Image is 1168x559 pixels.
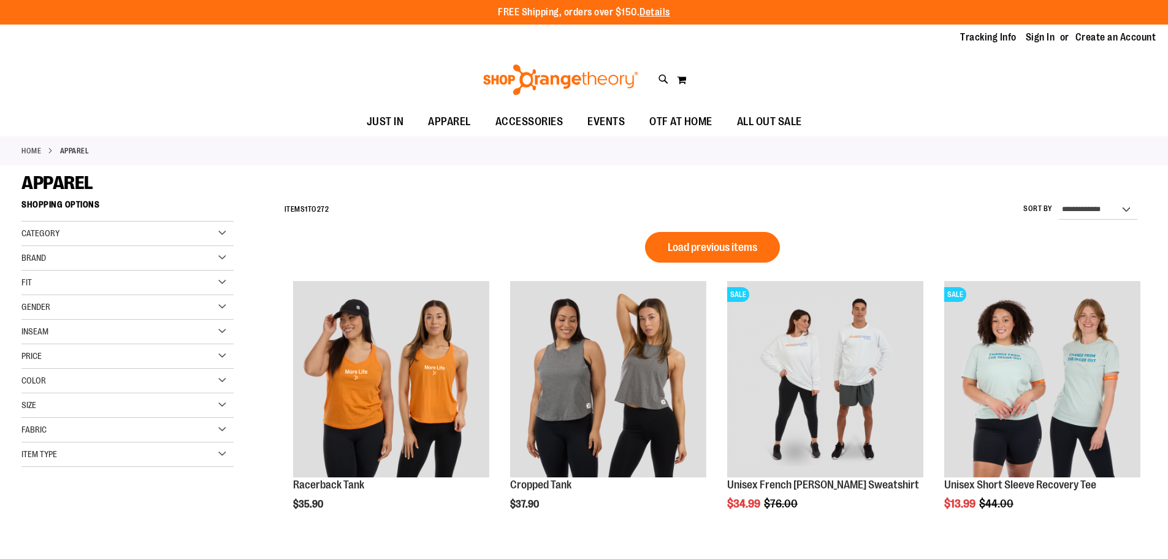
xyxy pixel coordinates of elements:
[21,400,36,410] span: Size
[727,287,749,302] span: SALE
[727,479,919,491] a: Unisex French [PERSON_NAME] Sweatshirt
[649,108,712,136] span: OTF AT HOME
[21,253,46,263] span: Brand
[979,498,1015,510] span: $44.00
[960,31,1017,44] a: Tracking Info
[944,281,1140,477] img: Main of 2024 AUGUST Unisex Short Sleeve Recovery Tee
[293,281,489,477] img: Racerback Tank
[944,479,1096,491] a: Unisex Short Sleeve Recovery Tee
[428,108,471,136] span: APPAREL
[293,479,364,491] a: Racerback Tank
[21,145,41,156] a: Home
[284,200,329,219] h2: Items to
[21,449,57,459] span: Item Type
[727,498,762,510] span: $34.99
[21,302,50,312] span: Gender
[1023,204,1053,214] label: Sort By
[21,376,46,385] span: Color
[510,479,571,491] a: Cropped Tank
[721,275,929,541] div: product
[1026,31,1055,44] a: Sign In
[367,108,404,136] span: JUST IN
[60,145,90,156] strong: APPAREL
[495,108,563,136] span: ACCESSORIES
[645,232,780,263] button: Load previous items
[727,281,923,479] a: Unisex French Terry Crewneck Sweatshirt primary imageSALE
[510,281,706,479] a: Cropped Tank
[293,499,325,510] span: $35.90
[944,287,966,302] span: SALE
[293,281,489,479] a: Racerback Tank
[1075,31,1156,44] a: Create an Account
[21,228,59,238] span: Category
[737,108,802,136] span: ALL OUT SALE
[21,351,42,361] span: Price
[21,194,234,222] strong: Shopping Options
[764,498,800,510] span: $76.00
[498,6,670,20] p: FREE Shipping, orders over $150.
[510,281,706,477] img: Cropped Tank
[668,241,757,253] span: Load previous items
[481,64,640,95] img: Shop Orangetheory
[21,172,93,193] span: APPAREL
[504,275,712,541] div: product
[317,205,329,214] span: 272
[21,425,47,434] span: Fabric
[639,7,670,18] a: Details
[305,205,308,214] span: 1
[287,275,495,541] div: product
[944,281,1140,479] a: Main of 2024 AUGUST Unisex Short Sleeve Recovery TeeSALE
[21,277,32,287] span: Fit
[727,281,923,477] img: Unisex French Terry Crewneck Sweatshirt primary image
[944,498,977,510] span: $13.99
[21,326,48,336] span: Inseam
[938,275,1147,541] div: product
[510,499,541,510] span: $37.90
[587,108,625,136] span: EVENTS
